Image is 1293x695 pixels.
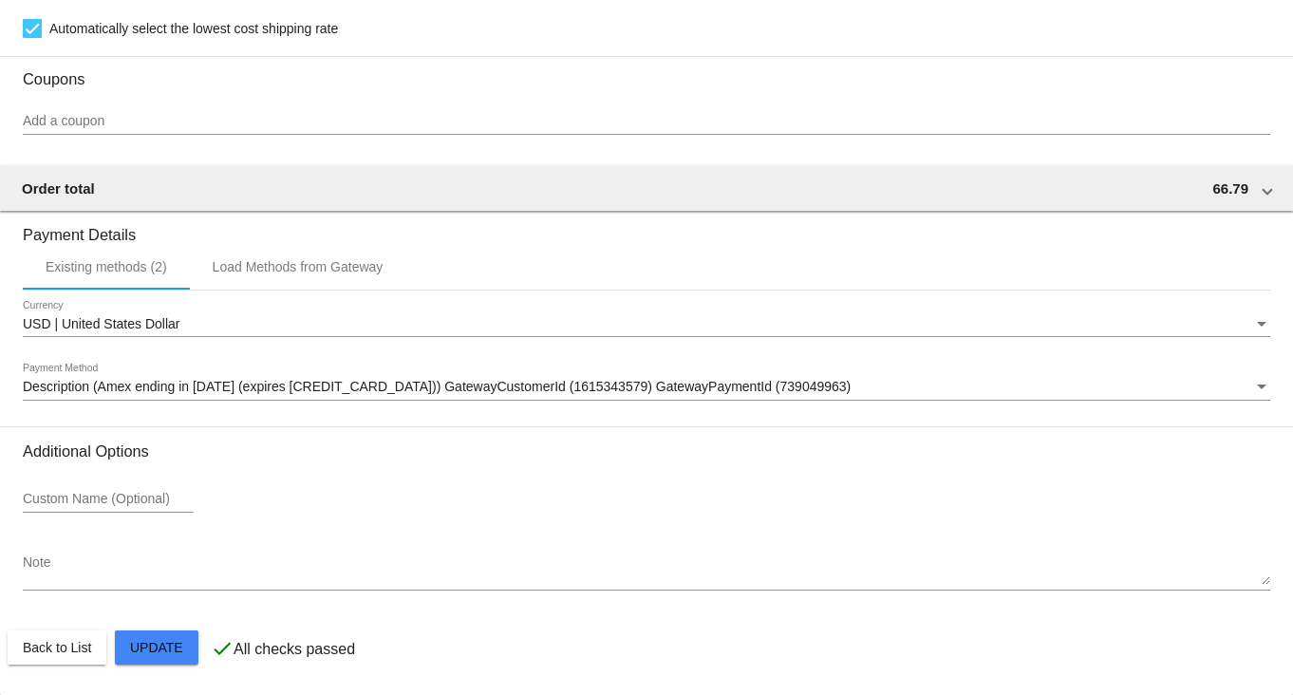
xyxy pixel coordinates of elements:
[23,212,1270,244] h3: Payment Details
[23,317,1270,332] mat-select: Currency
[115,630,198,665] button: Update
[211,637,234,660] mat-icon: check
[1212,180,1248,197] span: 66.79
[23,442,1270,460] h3: Additional Options
[23,316,179,331] span: USD | United States Dollar
[22,180,95,197] span: Order total
[23,380,1270,395] mat-select: Payment Method
[234,641,355,658] p: All checks passed
[23,492,194,507] input: Custom Name (Optional)
[23,379,851,394] span: Description (Amex ending in [DATE] (expires [CREDIT_CARD_DATA])) GatewayCustomerId (1615343579) G...
[46,259,167,274] div: Existing methods (2)
[130,640,183,655] span: Update
[23,56,1270,88] h3: Coupons
[213,259,384,274] div: Load Methods from Gateway
[49,17,338,40] span: Automatically select the lowest cost shipping rate
[23,640,91,655] span: Back to List
[8,630,106,665] button: Back to List
[23,114,1270,129] input: Add a coupon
